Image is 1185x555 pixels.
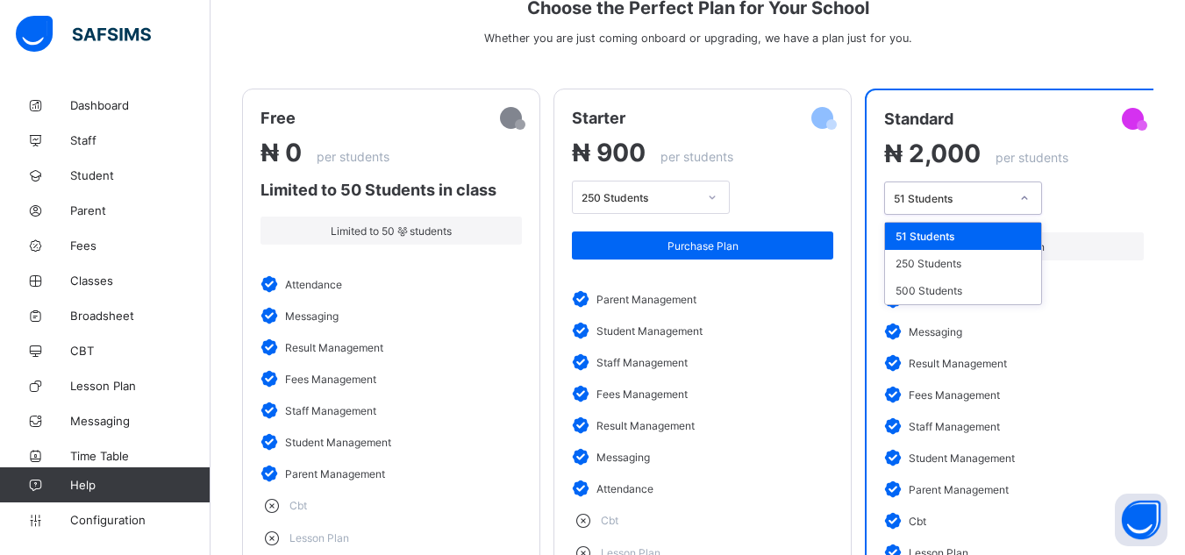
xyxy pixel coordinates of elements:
[70,379,211,393] span: Lesson Plan
[70,274,211,288] span: Classes
[261,522,522,554] li: lesson plan
[261,109,296,127] span: free
[261,395,522,426] li: staff management
[70,203,211,217] span: Parent
[572,138,646,167] span: ₦ 900
[70,309,211,323] span: Broadsheet
[261,181,496,199] span: Limited to 50 Students in class
[70,478,210,492] span: Help
[572,504,833,537] li: cbt
[572,416,596,434] img: verified.b9ffe264746c94893b44ba626f0eaec6.svg
[987,150,1068,165] span: per students
[572,353,596,371] img: verified.b9ffe264746c94893b44ba626f0eaec6.svg
[894,192,1010,205] div: 51 Students
[70,133,211,147] span: Staff
[16,16,151,53] img: safsims
[572,385,596,402] img: verified.b9ffe264746c94893b44ba626f0eaec6.svg
[484,32,912,45] span: Whether you are just coming onboard or upgrading, we have a plan just for you.
[261,268,522,300] li: attendance
[572,480,596,497] img: verified.b9ffe264746c94893b44ba626f0eaec6.svg
[70,513,210,527] span: Configuration
[884,323,909,340] img: verified.b9ffe264746c94893b44ba626f0eaec6.svg
[70,238,211,253] span: Fees
[884,505,1144,537] li: cbt
[884,410,1144,442] li: staff management
[884,139,981,168] span: ₦ 2,000
[572,441,833,473] li: messaging
[884,512,909,530] img: verified.b9ffe264746c94893b44ba626f0eaec6.svg
[884,449,909,466] img: verified.b9ffe264746c94893b44ba626f0eaec6.svg
[308,149,389,164] span: per students
[572,473,833,504] li: attendance
[261,307,285,324] img: verified.b9ffe264746c94893b44ba626f0eaec6.svg
[261,300,522,331] li: messaging
[885,223,1041,250] div: 51 Students
[572,315,833,346] li: student management
[572,378,833,409] li: fees management
[572,346,833,378] li: staff management
[572,448,596,466] img: verified.b9ffe264746c94893b44ba626f0eaec6.svg
[70,168,211,182] span: Student
[572,290,596,308] img: verified.b9ffe264746c94893b44ba626f0eaec6.svg
[572,409,833,441] li: result management
[884,480,909,498] img: verified.b9ffe264746c94893b44ba626f0eaec6.svg
[884,379,1144,410] li: fees management
[572,322,596,339] img: verified.b9ffe264746c94893b44ba626f0eaec6.svg
[884,110,953,128] span: standard
[884,316,1144,347] li: messaging
[274,224,509,238] span: Limited to 50 students
[261,426,522,458] li: student management
[884,417,909,435] img: verified.b9ffe264746c94893b44ba626f0eaec6.svg
[884,386,909,403] img: verified.b9ffe264746c94893b44ba626f0eaec6.svg
[884,442,1144,473] li: student management
[885,277,1041,304] div: 500 Students
[261,331,522,363] li: result management
[572,109,625,127] span: starter
[261,275,285,293] img: verified.b9ffe264746c94893b44ba626f0eaec6.svg
[261,370,285,388] img: verified.b9ffe264746c94893b44ba626f0eaec6.svg
[261,489,522,522] li: cbt
[70,449,211,463] span: Time Table
[1115,494,1167,546] button: Open asap
[652,149,733,164] span: per students
[572,283,833,315] li: parent management
[261,465,285,482] img: verified.b9ffe264746c94893b44ba626f0eaec6.svg
[884,473,1144,505] li: parent management
[582,191,697,204] div: 250 Students
[261,138,302,167] span: ₦ 0
[261,402,285,419] img: verified.b9ffe264746c94893b44ba626f0eaec6.svg
[261,458,522,489] li: parent management
[261,363,522,395] li: fees management
[585,239,820,253] span: Purchase Plan
[70,414,211,428] span: Messaging
[70,98,211,112] span: Dashboard
[261,433,285,451] img: verified.b9ffe264746c94893b44ba626f0eaec6.svg
[884,347,1144,379] li: result management
[885,250,1041,277] div: 250 Students
[884,354,909,372] img: verified.b9ffe264746c94893b44ba626f0eaec6.svg
[261,338,285,356] img: verified.b9ffe264746c94893b44ba626f0eaec6.svg
[70,344,211,358] span: CBT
